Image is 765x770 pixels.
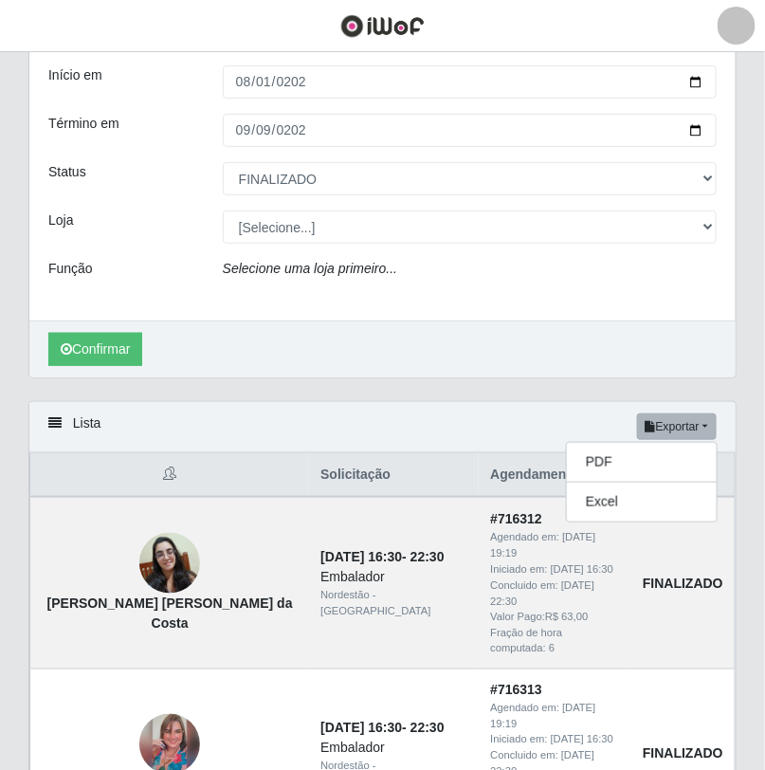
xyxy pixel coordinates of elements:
time: [DATE] 19:19 [490,703,595,730]
button: Confirmar [48,333,142,366]
label: Loja [48,211,73,230]
label: Início em [48,65,102,85]
th: Solicitação [309,453,479,498]
strong: # 716312 [490,511,542,526]
div: Embalador [320,567,467,587]
div: Lista [29,402,736,452]
i: Selecione uma loja primeiro... [223,261,397,276]
time: 22:30 [410,721,445,736]
div: Agendado em: [490,701,620,733]
div: Agendado em: [490,529,620,561]
div: Concluido em: [490,577,620,610]
time: [DATE] 16:30 [320,549,402,564]
strong: - [320,721,444,736]
div: Embalador [320,739,467,759]
img: Amanda Maria Menezes Rocha da Costa [139,533,200,594]
div: Valor Pago: R$ 63,00 [490,609,620,625]
div: Fração de hora computada: 6 [490,625,620,657]
strong: FINALIZADO [643,576,723,591]
strong: FINALIZADO [643,746,723,761]
input: 00/00/0000 [223,65,717,99]
strong: - [320,549,444,564]
button: Excel [567,483,717,522]
button: Exportar [637,413,717,440]
div: Iniciado em: [490,732,620,748]
img: CoreUI Logo [340,14,425,38]
div: Nordestão - [GEOGRAPHIC_DATA] [320,587,467,619]
time: [DATE] 22:30 [490,579,594,607]
button: PDF [567,443,717,483]
th: Agendamento [479,453,631,498]
div: Iniciado em: [490,561,620,577]
strong: # 716313 [490,683,542,698]
strong: [PERSON_NAME] [PERSON_NAME] da Costa [47,596,293,631]
label: Função [48,259,93,279]
time: [DATE] 16:30 [551,563,613,575]
label: Status [48,162,86,182]
time: 22:30 [410,549,445,564]
input: 00/00/0000 [223,114,717,147]
label: Término em [48,114,119,134]
time: [DATE] 16:30 [551,734,613,745]
time: [DATE] 16:30 [320,721,402,736]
